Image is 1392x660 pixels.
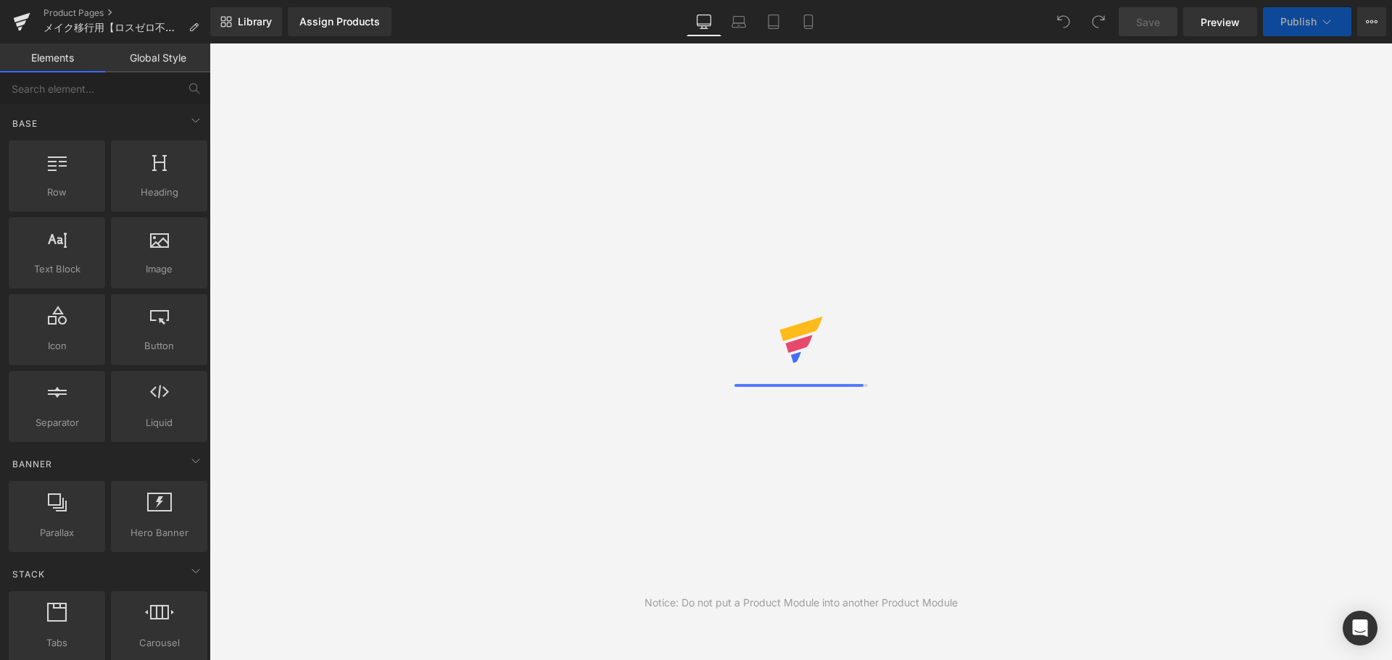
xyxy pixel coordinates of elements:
span: Text Block [13,262,101,277]
span: メイク移行用【ロスゼロ不定期便】 [43,22,183,33]
span: Banner [11,457,54,471]
span: Button [115,338,203,354]
div: Assign Products [299,16,380,28]
a: Desktop [687,7,721,36]
button: Publish [1263,7,1351,36]
span: Tabs [13,635,101,651]
span: Liquid [115,415,203,430]
a: Mobile [791,7,826,36]
a: Laptop [721,7,756,36]
a: Global Style [105,43,210,72]
span: Row [13,185,101,200]
span: Separator [13,415,101,430]
button: Undo [1049,7,1078,36]
span: Carousel [115,635,203,651]
span: Hero Banner [115,525,203,540]
a: New Library [210,7,282,36]
span: Publish [1280,16,1317,28]
a: Tablet [756,7,791,36]
span: Icon [13,338,101,354]
span: Image [115,262,203,277]
a: Preview [1183,7,1257,36]
button: Redo [1084,7,1113,36]
span: Stack [11,567,46,581]
div: Notice: Do not put a Product Module into another Product Module [645,595,958,611]
span: Parallax [13,525,101,540]
span: Heading [115,185,203,200]
span: Preview [1201,14,1240,30]
span: Library [238,15,272,28]
a: Product Pages [43,7,210,19]
span: Save [1136,14,1160,30]
span: Base [11,117,39,130]
button: More [1357,7,1386,36]
div: Open Intercom Messenger [1343,611,1377,646]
